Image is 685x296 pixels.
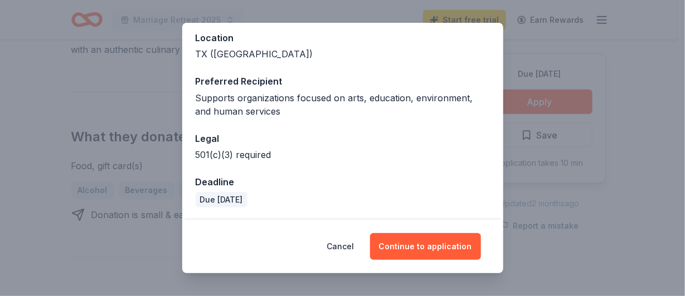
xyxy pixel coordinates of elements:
[196,74,490,88] div: Preferred Recipient
[327,233,354,260] button: Cancel
[196,91,490,118] div: Supports organizations focused on arts, education, environment, and human services
[196,47,490,61] div: TX ([GEOGRAPHIC_DATA])
[196,192,247,208] div: Due [DATE]
[196,131,490,146] div: Legal
[370,233,481,260] button: Continue to application
[196,148,490,161] div: 501(c)(3) required
[196,175,490,189] div: Deadline
[196,31,490,45] div: Location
